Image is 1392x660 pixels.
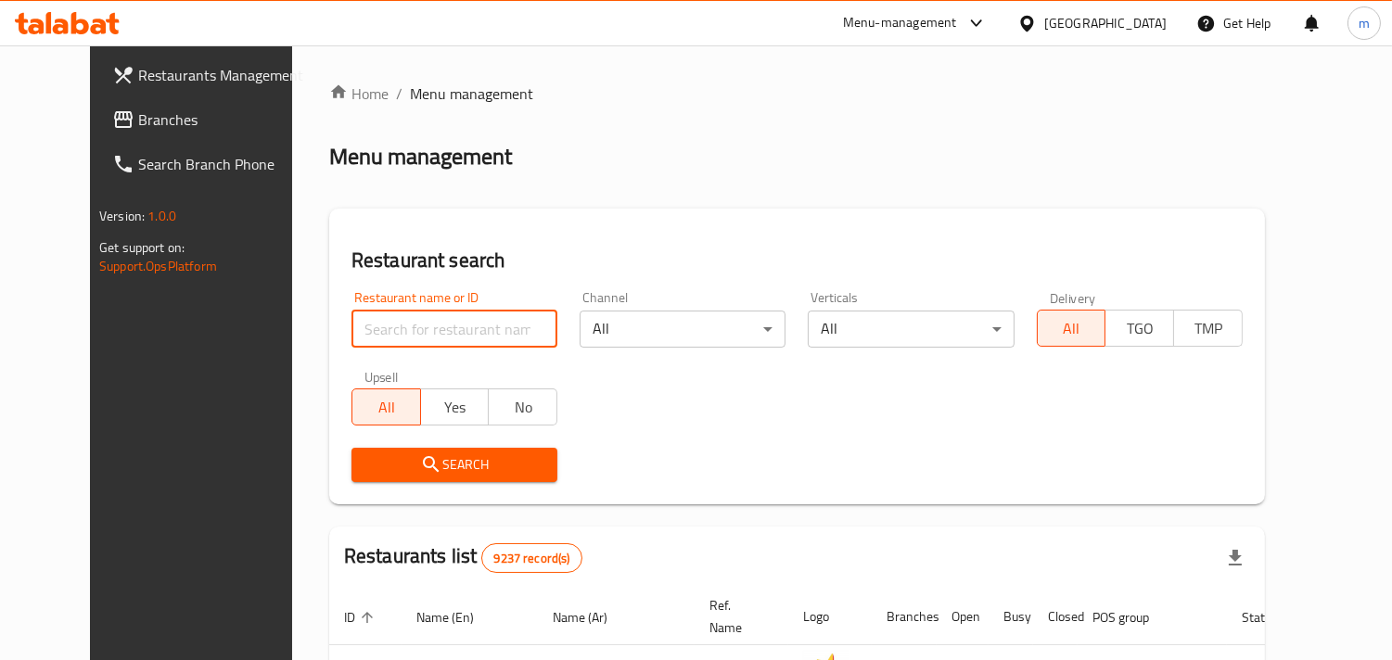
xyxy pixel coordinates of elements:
label: Delivery [1050,291,1096,304]
button: No [488,388,557,425]
span: Ref. Name [709,594,766,639]
div: All [808,311,1014,348]
span: ID [344,606,379,628]
label: Upsell [364,370,399,383]
span: Yes [428,394,482,421]
span: 1.0.0 [147,204,176,228]
span: Get support on: [99,235,185,260]
span: All [360,394,414,421]
span: Name (En) [416,606,498,628]
th: Logo [788,589,872,645]
nav: breadcrumb [329,82,1265,105]
span: Search Branch Phone [138,153,308,175]
span: Status [1242,606,1302,628]
th: Busy [989,589,1033,645]
span: 9237 record(s) [482,550,581,567]
a: Home [329,82,389,105]
div: Export file [1213,536,1258,580]
span: All [1045,315,1099,342]
h2: Restaurants list [344,542,582,573]
span: No [496,394,550,421]
div: Menu-management [843,12,957,34]
span: Branches [138,108,308,131]
a: Search Branch Phone [97,142,323,186]
div: All [580,311,785,348]
span: TMP [1181,315,1235,342]
div: Total records count [481,543,581,573]
th: Open [937,589,989,645]
li: / [396,82,402,105]
button: TGO [1105,310,1174,347]
h2: Restaurant search [351,247,1243,274]
button: TMP [1173,310,1243,347]
a: Support.OpsPlatform [99,254,217,278]
a: Branches [97,97,323,142]
th: Closed [1033,589,1078,645]
span: Version: [99,204,145,228]
span: Restaurants Management [138,64,308,86]
span: Name (Ar) [553,606,632,628]
span: Search [366,453,543,476]
h2: Menu management [329,142,512,171]
button: Yes [420,388,490,425]
span: m [1359,13,1370,33]
span: TGO [1113,315,1167,342]
span: Menu management [410,82,533,105]
input: Search for restaurant name or ID.. [351,311,557,348]
div: [GEOGRAPHIC_DATA] [1044,13,1167,33]
span: POS group [1092,606,1173,628]
button: Search [351,448,557,482]
button: All [351,388,421,425]
button: All [1037,310,1106,347]
a: Restaurants Management [97,53,323,97]
th: Branches [872,589,937,645]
